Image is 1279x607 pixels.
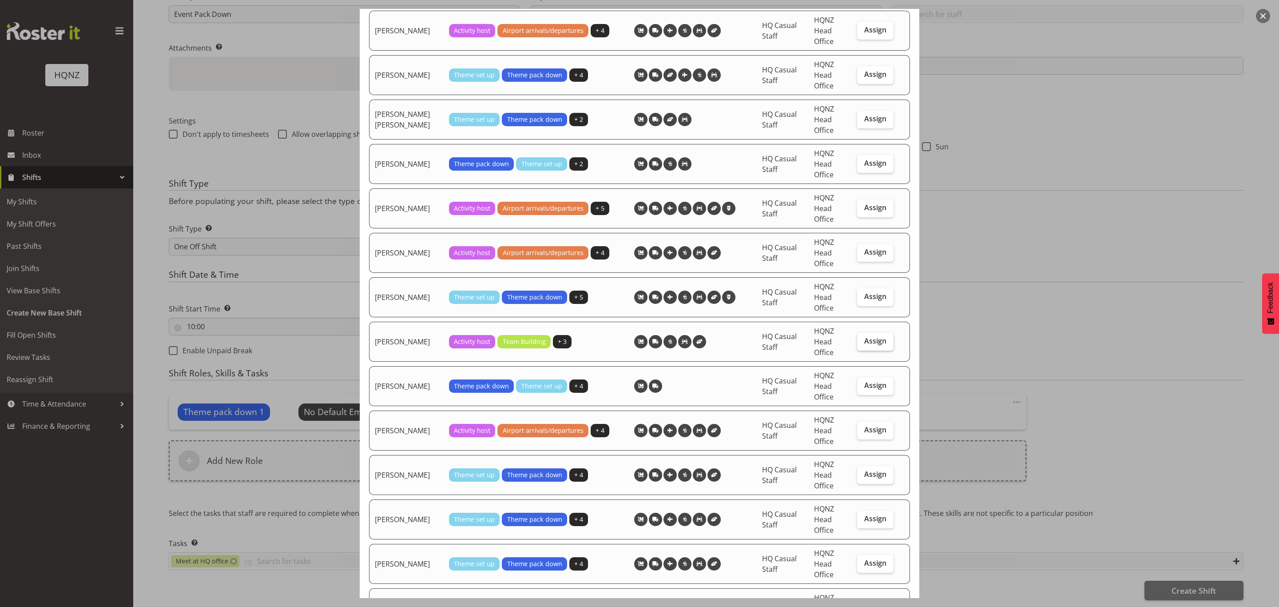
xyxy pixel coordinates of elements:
[574,70,583,80] span: + 4
[596,204,604,213] span: + 5
[864,336,886,345] span: Assign
[762,287,797,307] span: HQ Casual Staff
[507,292,562,302] span: Theme pack down
[369,411,444,451] td: [PERSON_NAME]
[762,154,797,174] span: HQ Casual Staff
[814,60,834,91] span: HQNZ Head Office
[762,331,797,352] span: HQ Casual Staff
[762,20,797,41] span: HQ Casual Staff
[864,381,886,390] span: Assign
[369,277,444,317] td: [PERSON_NAME]
[814,548,834,579] span: HQNZ Head Office
[596,248,604,258] span: + 4
[574,115,583,124] span: + 2
[1262,273,1279,334] button: Feedback - Show survey
[814,459,834,491] span: HQNZ Head Office
[369,55,444,95] td: [PERSON_NAME]
[369,322,444,362] td: [PERSON_NAME]
[814,282,834,313] span: HQNZ Head Office
[369,144,444,184] td: [PERSON_NAME]
[369,366,444,406] td: [PERSON_NAME]
[574,515,583,524] span: + 4
[454,159,509,169] span: Theme pack down
[1267,282,1275,313] span: Feedback
[762,376,797,396] span: HQ Casual Staff
[864,70,886,79] span: Assign
[369,188,444,228] td: [PERSON_NAME]
[454,559,495,569] span: Theme set up
[814,148,834,180] span: HQNZ Head Office
[454,337,490,347] span: Activity host
[507,70,562,80] span: Theme pack down
[864,203,886,212] span: Assign
[762,65,797,85] span: HQ Casual Staff
[762,420,797,441] span: HQ Casual Staff
[454,248,490,258] span: Activity host
[864,292,886,301] span: Assign
[507,115,562,124] span: Theme pack down
[762,554,797,574] span: HQ Casual Staff
[503,337,546,347] span: Team Building
[521,159,562,169] span: Theme set up
[864,248,886,256] span: Assign
[369,11,444,51] td: [PERSON_NAME]
[503,204,584,213] span: Airport arrivals/departures
[574,292,583,302] span: + 5
[814,326,834,357] span: HQNZ Head Office
[454,470,495,480] span: Theme set up
[503,248,584,258] span: Airport arrivals/departures
[503,426,584,435] span: Airport arrivals/departures
[454,26,490,36] span: Activity host
[814,15,834,46] span: HQNZ Head Office
[864,425,886,434] span: Assign
[454,115,495,124] span: Theme set up
[369,544,444,584] td: [PERSON_NAME]
[814,504,834,535] span: HQNZ Head Office
[762,109,797,130] span: HQ Casual Staff
[507,515,562,524] span: Theme pack down
[864,25,886,34] span: Assign
[596,426,604,435] span: + 4
[574,470,583,480] span: + 4
[864,470,886,479] span: Assign
[864,514,886,523] span: Assign
[369,455,444,495] td: [PERSON_NAME]
[507,559,562,569] span: Theme pack down
[574,559,583,569] span: + 4
[503,26,584,36] span: Airport arrivals/departures
[574,381,583,391] span: + 4
[814,371,834,402] span: HQNZ Head Office
[454,70,495,80] span: Theme set up
[521,381,562,391] span: Theme set up
[864,159,886,168] span: Assign
[454,515,495,524] span: Theme set up
[762,243,797,263] span: HQ Casual Staff
[574,159,583,169] span: + 2
[507,470,562,480] span: Theme pack down
[454,292,495,302] span: Theme set up
[814,415,834,446] span: HQNZ Head Office
[864,559,886,567] span: Assign
[454,426,490,435] span: Activity host
[814,237,834,268] span: HQNZ Head Office
[369,233,444,273] td: [PERSON_NAME]
[454,204,490,213] span: Activity host
[369,499,444,539] td: [PERSON_NAME]
[454,381,509,391] span: Theme pack down
[814,193,834,224] span: HQNZ Head Office
[762,509,797,530] span: HQ Casual Staff
[369,100,444,140] td: [PERSON_NAME] [PERSON_NAME]
[762,465,797,485] span: HQ Casual Staff
[864,114,886,123] span: Assign
[762,198,797,219] span: HQ Casual Staff
[558,337,567,347] span: + 3
[814,104,834,135] span: HQNZ Head Office
[596,26,604,36] span: + 4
